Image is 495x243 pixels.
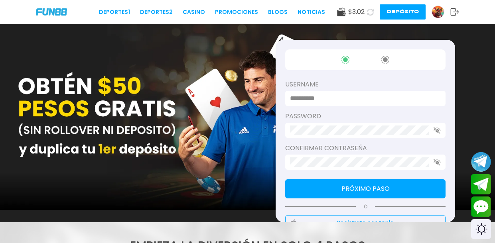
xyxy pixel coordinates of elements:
a: NOTICIAS [298,8,325,16]
span: $ 3.02 [348,7,365,17]
a: Promociones [215,8,258,16]
button: Próximo paso [285,179,446,198]
label: username [285,80,446,89]
button: Join telegram [471,174,491,195]
a: CASINO [183,8,205,16]
img: Company Logo [36,8,67,15]
button: Contact customer service [471,196,491,217]
img: Avatar [432,6,444,18]
a: Deportes2 [140,8,173,16]
a: Avatar [432,6,450,18]
label: Confirmar contraseña [285,143,446,153]
button: Regístrate conApple [285,215,446,231]
button: Join telegram channel [471,151,491,172]
p: Ó [285,203,446,210]
label: password [285,112,446,121]
button: Depósito [380,4,426,20]
a: BLOGS [268,8,288,16]
div: Switch theme [471,219,491,239]
a: Deportes1 [99,8,130,16]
